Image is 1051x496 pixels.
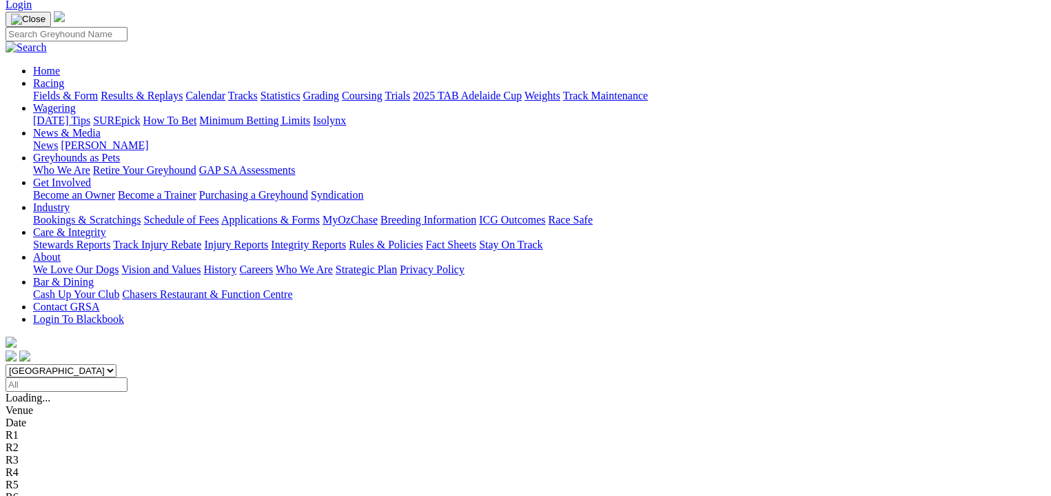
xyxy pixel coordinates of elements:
[101,90,183,101] a: Results & Replays
[199,189,308,201] a: Purchasing a Greyhound
[199,164,296,176] a: GAP SA Assessments
[6,429,1045,442] div: R1
[6,377,127,392] input: Select date
[380,214,476,226] a: Breeding Information
[33,313,124,325] a: Login To Blackbook
[121,264,201,275] a: Vision and Values
[479,214,545,226] a: ICG Outcomes
[6,12,51,27] button: Toggle navigation
[33,164,1045,177] div: Greyhounds as Pets
[93,115,140,126] a: SUREpick
[33,152,120,163] a: Greyhounds as Pets
[33,288,1045,301] div: Bar & Dining
[6,350,17,361] img: facebook.svg
[6,479,1045,491] div: R5
[61,139,148,151] a: [PERSON_NAME]
[33,90,98,101] a: Fields & Form
[122,288,292,300] a: Chasers Restaurant & Function Centre
[203,264,236,275] a: History
[93,164,196,176] a: Retire Your Greyhound
[221,214,320,226] a: Applications & Forms
[33,189,1045,201] div: Get Involved
[33,201,70,213] a: Industry
[33,251,61,263] a: About
[118,189,196,201] a: Become a Trainer
[33,77,64,89] a: Racing
[6,404,1045,417] div: Venue
[19,350,30,361] img: twitter.svg
[33,177,91,188] a: Get Involved
[33,164,90,176] a: Who We Are
[303,90,339,101] a: Grading
[33,214,1045,226] div: Industry
[6,466,1045,479] div: R4
[413,90,522,101] a: 2025 TAB Adelaide Cup
[33,90,1045,102] div: Racing
[479,239,542,250] a: Stay On Track
[6,27,127,41] input: Search
[6,41,47,54] img: Search
[349,239,423,250] a: Rules & Policies
[33,276,94,288] a: Bar & Dining
[323,214,378,226] a: MyOzChase
[33,214,141,226] a: Bookings & Scratchings
[33,115,90,126] a: [DATE] Tips
[143,214,218,226] a: Schedule of Fees
[336,264,397,275] a: Strategic Plan
[33,127,101,139] a: News & Media
[33,189,115,201] a: Become an Owner
[239,264,273,275] a: Careers
[6,454,1045,466] div: R3
[524,90,560,101] a: Weights
[261,90,300,101] a: Statistics
[185,90,225,101] a: Calendar
[342,90,382,101] a: Coursing
[143,115,197,126] a: How To Bet
[113,239,201,250] a: Track Injury Rebate
[400,264,465,275] a: Privacy Policy
[6,392,50,404] span: Loading...
[54,11,65,22] img: logo-grsa-white.png
[426,239,476,250] a: Fact Sheets
[33,65,60,77] a: Home
[33,239,110,250] a: Stewards Reports
[563,90,648,101] a: Track Maintenance
[204,239,268,250] a: Injury Reports
[276,264,333,275] a: Who We Are
[548,214,592,226] a: Race Safe
[6,417,1045,429] div: Date
[33,239,1045,251] div: Care & Integrity
[313,115,346,126] a: Isolynx
[6,337,17,348] img: logo-grsa-white.png
[199,115,310,126] a: Minimum Betting Limits
[33,288,119,300] a: Cash Up Your Club
[33,115,1045,127] div: Wagering
[33,139,1045,152] div: News & Media
[33,264,119,275] a: We Love Our Dogs
[271,239,346,250] a: Integrity Reports
[33,264,1045,276] div: About
[33,102,76,114] a: Wagering
[33,139,58,151] a: News
[228,90,258,101] a: Tracks
[311,189,363,201] a: Syndication
[6,442,1045,454] div: R2
[33,226,106,238] a: Care & Integrity
[11,14,45,25] img: Close
[33,301,99,313] a: Contact GRSA
[385,90,410,101] a: Trials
